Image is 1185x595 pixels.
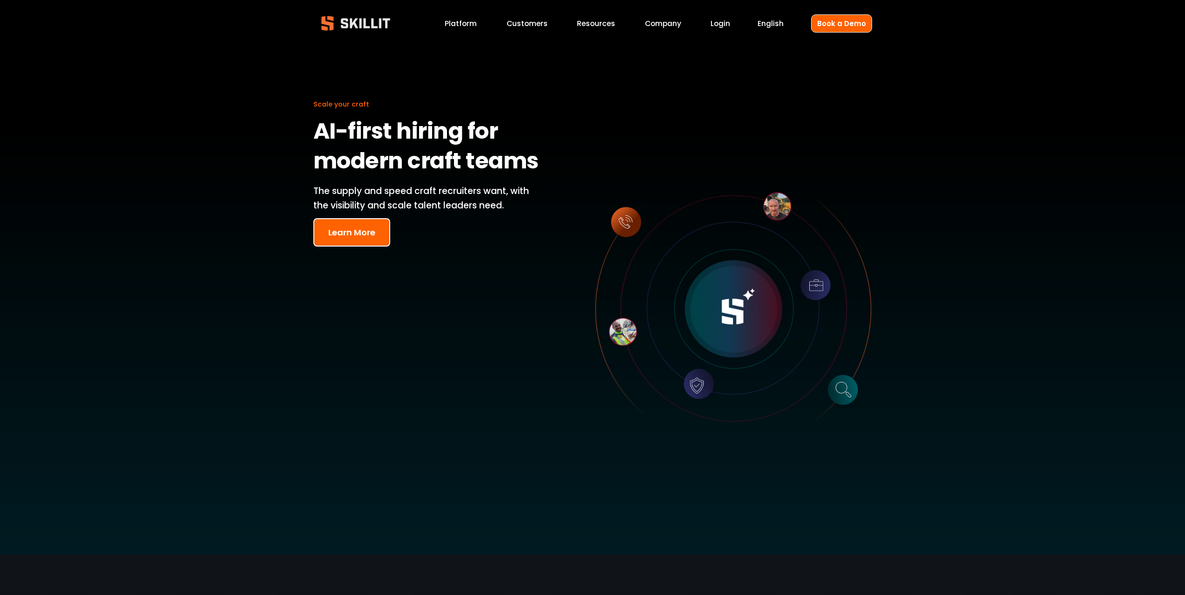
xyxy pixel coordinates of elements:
[445,17,477,30] a: Platform
[313,100,369,109] span: Scale your craft
[645,17,681,30] a: Company
[758,18,784,29] span: English
[313,184,543,213] p: The supply and speed craft recruiters want, with the visibility and scale talent leaders need.
[711,17,730,30] a: Login
[577,17,615,30] a: folder dropdown
[811,14,872,33] a: Book a Demo
[758,17,784,30] div: language picker
[313,9,398,37] img: Skillit
[313,114,539,182] strong: AI-first hiring for modern craft teams
[507,17,548,30] a: Customers
[577,18,615,29] span: Resources
[313,218,390,247] button: Learn More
